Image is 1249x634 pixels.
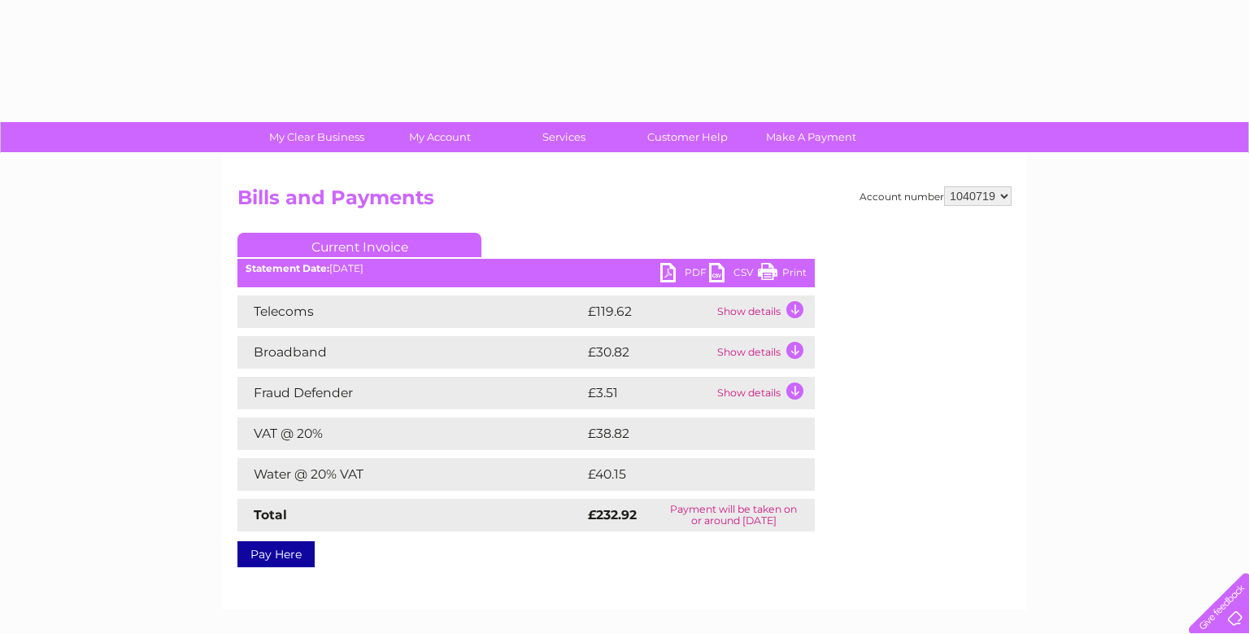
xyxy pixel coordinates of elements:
[584,295,713,328] td: £119.62
[237,418,584,450] td: VAT @ 20%
[713,336,815,369] td: Show details
[709,263,758,286] a: CSV
[237,233,481,257] a: Current Invoice
[584,458,781,491] td: £40.15
[744,122,878,152] a: Make A Payment
[758,263,807,286] a: Print
[497,122,631,152] a: Services
[373,122,507,152] a: My Account
[584,336,713,369] td: £30.82
[237,295,584,328] td: Telecoms
[246,262,329,274] b: Statement Date:
[254,507,287,523] strong: Total
[588,507,637,523] strong: £232.92
[652,499,815,531] td: Payment will be taken on or around [DATE]
[237,186,1012,217] h2: Bills and Payments
[237,377,584,409] td: Fraud Defender
[620,122,755,152] a: Customer Help
[237,541,315,567] a: Pay Here
[237,263,815,274] div: [DATE]
[237,336,584,369] td: Broadband
[860,186,1012,206] div: Account number
[584,377,713,409] td: £3.51
[713,377,815,409] td: Show details
[713,295,815,328] td: Show details
[584,418,782,450] td: £38.82
[250,122,384,152] a: My Clear Business
[237,458,584,491] td: Water @ 20% VAT
[660,263,709,286] a: PDF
